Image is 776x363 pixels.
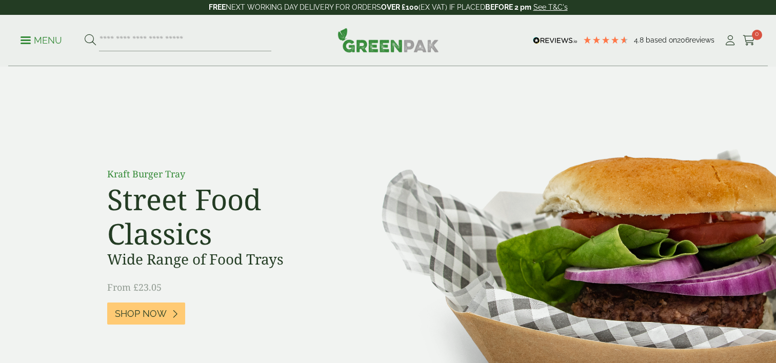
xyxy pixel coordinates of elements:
span: 206 [677,36,689,44]
a: See T&C's [533,3,568,11]
strong: OVER £100 [381,3,419,11]
span: 0 [752,30,762,40]
span: reviews [689,36,714,44]
i: My Account [724,35,737,46]
h3: Wide Range of Food Trays [107,251,338,268]
p: Kraft Burger Tray [107,167,338,181]
strong: BEFORE 2 pm [485,3,531,11]
a: Shop Now [107,302,185,325]
p: Menu [21,34,62,47]
h2: Street Food Classics [107,182,338,251]
strong: FREE [209,3,226,11]
div: 4.79 Stars [583,35,629,45]
a: Menu [21,34,62,45]
span: Based on [646,36,677,44]
a: 0 [743,33,755,48]
i: Cart [743,35,755,46]
span: From £23.05 [107,281,162,293]
img: REVIEWS.io [533,37,578,44]
span: Shop Now [115,308,167,319]
img: GreenPak Supplies [337,28,439,52]
span: 4.8 [634,36,646,44]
